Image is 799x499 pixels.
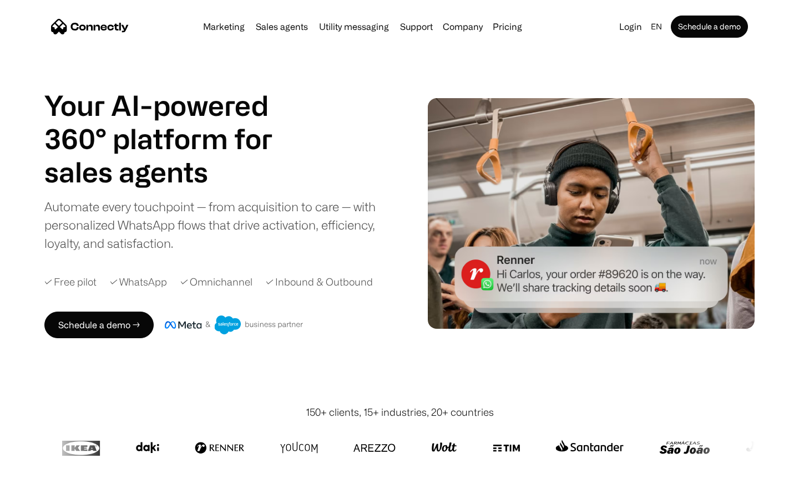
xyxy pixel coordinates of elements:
[251,22,312,31] a: Sales agents
[44,197,394,252] div: Automate every touchpoint — from acquisition to care — with personalized WhatsApp flows that driv...
[396,22,437,31] a: Support
[199,22,249,31] a: Marketing
[266,274,373,289] div: ✓ Inbound & Outbound
[44,274,97,289] div: ✓ Free pilot
[22,480,67,495] ul: Language list
[44,89,300,155] h1: Your AI-powered 360° platform for
[180,274,252,289] div: ✓ Omnichannel
[443,19,483,34] div: Company
[651,19,662,34] div: en
[671,16,748,38] a: Schedule a demo
[315,22,393,31] a: Utility messaging
[615,19,646,34] a: Login
[44,155,300,189] h1: sales agents
[44,312,154,338] a: Schedule a demo →
[306,405,494,420] div: 150+ clients, 15+ industries, 20+ countries
[488,22,527,31] a: Pricing
[110,274,167,289] div: ✓ WhatsApp
[165,315,304,334] img: Meta and Salesforce business partner badge.
[11,478,67,495] aside: Language selected: English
